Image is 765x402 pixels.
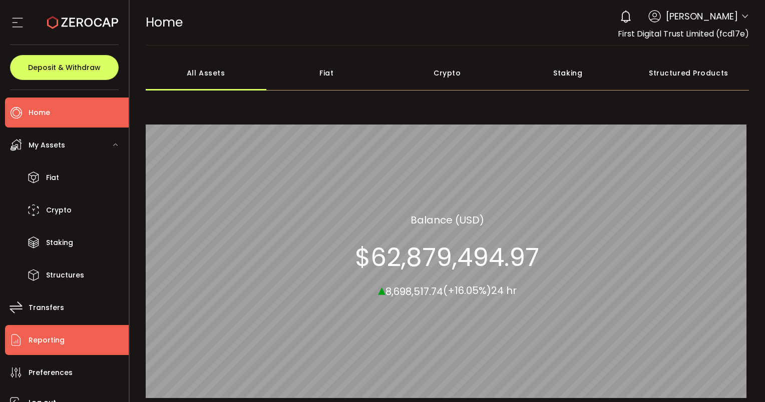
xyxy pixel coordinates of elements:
[29,300,64,315] span: Transfers
[29,365,73,380] span: Preferences
[46,268,84,282] span: Structures
[29,105,50,120] span: Home
[666,9,738,23] span: [PERSON_NAME]
[266,55,387,90] div: Fiat
[46,235,73,250] span: Staking
[491,283,517,297] span: 24 hr
[29,333,65,347] span: Reporting
[146,13,183,31] span: Home
[618,28,749,39] span: First Digital Trust Limited (fcd17e)
[411,212,484,227] section: Balance (USD)
[508,55,628,90] div: Staking
[628,55,749,90] div: Structured Products
[378,278,386,300] span: ▴
[46,203,72,217] span: Crypto
[387,55,508,90] div: Crypto
[715,354,765,402] iframe: Chat Widget
[355,242,539,272] section: $62,879,494.97
[386,284,443,298] span: 8,698,517.74
[443,283,491,297] span: (+16.05%)
[29,138,65,152] span: My Assets
[10,55,119,80] button: Deposit & Withdraw
[46,170,59,185] span: Fiat
[146,55,266,90] div: All Assets
[28,64,101,71] span: Deposit & Withdraw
